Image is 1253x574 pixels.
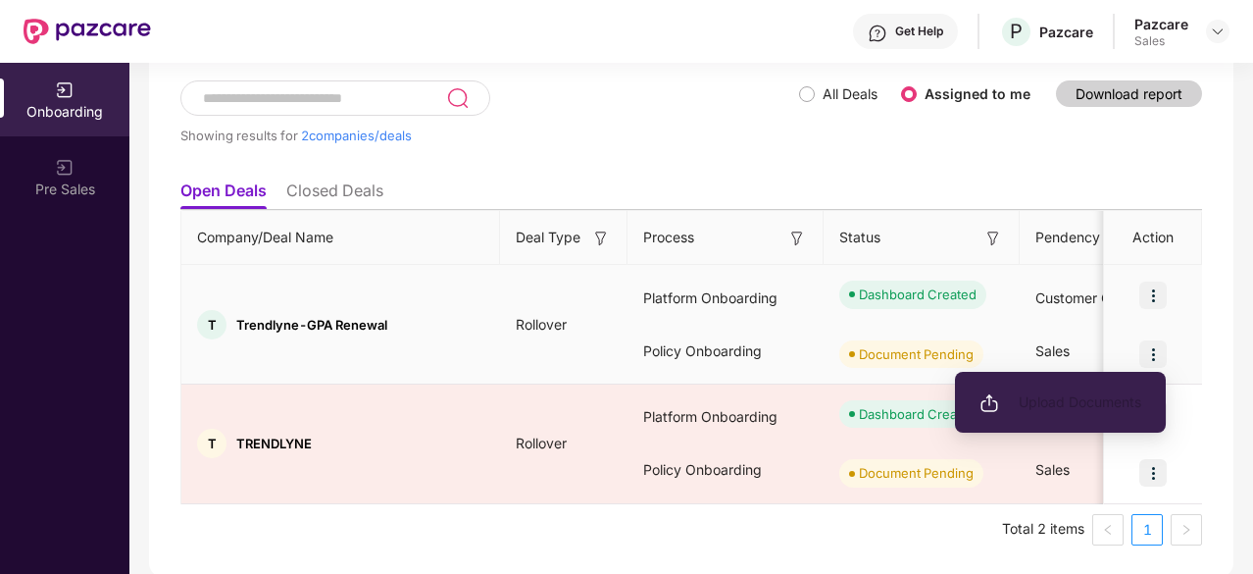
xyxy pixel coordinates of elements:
span: Rollover [500,316,582,333]
span: Rollover [500,435,582,451]
div: Pazcare [1039,23,1093,41]
th: Company/Deal Name [181,211,500,265]
span: TRENDLYNE [236,436,312,451]
span: Sales [1035,342,1070,359]
div: Document Pending [859,463,974,483]
th: Action [1104,211,1202,265]
span: left [1102,524,1114,536]
a: 1 [1132,515,1162,545]
img: svg+xml;base64,PHN2ZyB3aWR0aD0iMjAiIGhlaWdodD0iMjAiIHZpZXdCb3g9IjAgMCAyMCAyMCIgZmlsbD0ibm9uZSIgeG... [979,393,999,413]
span: Upload Documents [979,391,1141,413]
li: Closed Deals [286,181,383,209]
button: left [1092,514,1124,546]
img: svg+xml;base64,PHN2ZyB3aWR0aD0iMjQiIGhlaWdodD0iMjUiIHZpZXdCb3g9IjAgMCAyNCAyNSIgZmlsbD0ibm9uZSIgeG... [446,86,469,110]
li: Total 2 items [1002,514,1084,546]
img: svg+xml;base64,PHN2ZyB3aWR0aD0iMjAiIGhlaWdodD0iMjAiIHZpZXdCb3g9IjAgMCAyMCAyMCIgZmlsbD0ibm9uZSIgeG... [55,80,75,100]
label: Assigned to me [925,85,1030,102]
li: Next Page [1171,514,1202,546]
img: New Pazcare Logo [24,19,151,44]
img: icon [1139,340,1167,368]
img: icon [1139,459,1167,487]
div: T [197,310,226,339]
img: icon [1139,282,1167,309]
div: Sales [1134,33,1188,49]
img: svg+xml;base64,PHN2ZyB3aWR0aD0iMTYiIGhlaWdodD0iMTYiIHZpZXdCb3g9IjAgMCAxNiAxNiIgZmlsbD0ibm9uZSIgeG... [591,229,611,248]
button: Download report [1056,80,1202,107]
div: Dashboard Created [859,285,977,304]
div: Platform Onboarding [627,272,824,325]
span: Trendlyne-GPA Renewal [236,317,387,333]
span: Status [839,227,880,248]
li: 1 [1131,514,1163,546]
div: Platform Onboarding [627,391,824,444]
div: T [197,429,226,458]
img: svg+xml;base64,PHN2ZyB3aWR0aD0iMTYiIGhlaWdodD0iMTYiIHZpZXdCb3g9IjAgMCAxNiAxNiIgZmlsbD0ibm9uZSIgeG... [787,229,807,248]
div: Showing results for [180,128,799,143]
span: P [1010,20,1023,43]
li: Open Deals [180,181,267,209]
div: Get Help [895,24,943,39]
img: svg+xml;base64,PHN2ZyBpZD0iSGVscC0zMngzMiIgeG1sbnM9Imh0dHA6Ly93d3cudzMub3JnLzIwMDAvc3ZnIiB3aWR0aD... [868,24,887,43]
span: Pendency On [1035,227,1123,248]
div: Policy Onboarding [627,444,824,496]
span: Sales [1035,461,1070,478]
li: Previous Page [1092,514,1124,546]
div: Pazcare [1134,15,1188,33]
div: Policy Onboarding [627,325,824,378]
div: Dashboard Created [859,404,977,424]
label: All Deals [823,85,877,102]
span: 2 companies/deals [301,128,412,143]
span: Process [643,227,694,248]
div: Document Pending [859,344,974,364]
span: right [1180,524,1192,536]
img: svg+xml;base64,PHN2ZyB3aWR0aD0iMjAiIGhlaWdodD0iMjAiIHZpZXdCb3g9IjAgMCAyMCAyMCIgZmlsbD0ibm9uZSIgeG... [55,158,75,178]
span: Deal Type [516,227,580,248]
img: svg+xml;base64,PHN2ZyBpZD0iRHJvcGRvd24tMzJ4MzIiIHhtbG5zPSJodHRwOi8vd3d3LnczLm9yZy8yMDAwL3N2ZyIgd2... [1210,24,1226,39]
span: Customer Onboarding [1035,289,1178,306]
img: svg+xml;base64,PHN2ZyB3aWR0aD0iMTYiIGhlaWdodD0iMTYiIHZpZXdCb3g9IjAgMCAxNiAxNiIgZmlsbD0ibm9uZSIgeG... [983,229,1003,248]
button: right [1171,514,1202,546]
